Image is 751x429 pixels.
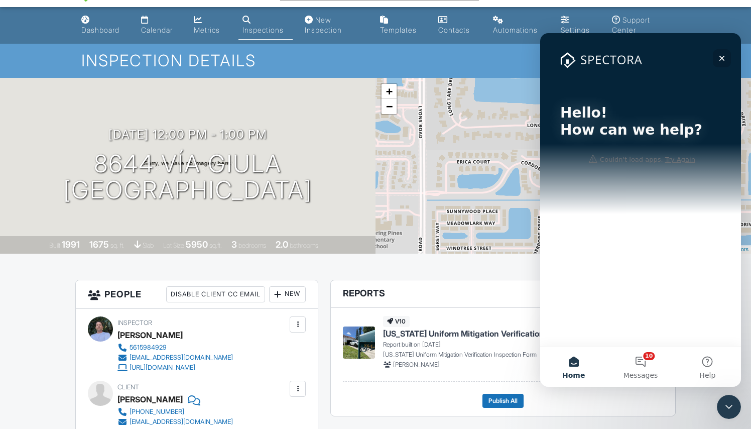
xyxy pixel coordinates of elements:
div: [URL][DOMAIN_NAME] [130,364,195,372]
a: Metrics [190,11,230,40]
span: bathrooms [290,242,318,249]
a: Dashboard [77,11,129,40]
span: Lot Size [163,242,184,249]
a: [PHONE_NUMBER] [117,407,233,417]
span: bedrooms [238,242,266,249]
div: Calendar [141,26,173,34]
div: 3 [231,239,237,250]
div: Support Center [612,16,650,34]
a: Calendar [137,11,182,40]
h1: Inspection Details [81,52,669,69]
a: Zoom out [382,99,397,114]
a: Automations (Advanced) [489,11,548,40]
iframe: Intercom live chat [540,33,741,387]
div: [PERSON_NAME] [117,392,183,407]
div: [EMAIL_ADDRESS][DOMAIN_NAME] [130,354,233,362]
span: Inspector [117,319,152,327]
a: 5615984929 [117,343,233,353]
h1: 8644 Vía Giula [GEOGRAPHIC_DATA] [63,151,312,204]
a: Support Center [608,11,674,40]
div: 1991 [62,239,80,250]
a: [URL][DOMAIN_NAME] [117,363,233,373]
a: [EMAIL_ADDRESS][DOMAIN_NAME] [117,353,233,363]
h3: People [76,280,318,309]
div: [PHONE_NUMBER] [130,408,184,416]
div: New [269,286,306,302]
div: Contacts [438,26,470,34]
h3: [DATE] 12:00 pm - 1:00 pm [108,128,267,141]
div: Metrics [194,26,220,34]
div: [EMAIL_ADDRESS][DOMAIN_NAME] [130,418,233,426]
span: sq.ft. [209,242,222,249]
div: Settings [561,26,590,34]
div: [PERSON_NAME] [117,328,183,343]
div: Dashboard [81,26,119,34]
a: Zoom in [382,84,397,99]
div: Automations [493,26,538,34]
iframe: Intercom live chat [717,395,741,419]
a: New Inspection [301,11,368,40]
div: 5950 [186,239,208,250]
div: New Inspection [305,16,342,34]
div: Inspections [242,26,284,34]
span: sq. ft. [110,242,124,249]
div: 1675 [89,239,109,250]
a: Templates [376,11,426,40]
a: Inspections [238,11,293,40]
div: 2.0 [276,239,288,250]
a: [EMAIL_ADDRESS][DOMAIN_NAME] [117,417,233,427]
a: Settings [557,11,600,40]
div: Templates [380,26,417,34]
div: 5615984929 [130,344,167,352]
div: Disable Client CC Email [166,286,265,302]
span: Client [117,383,139,391]
span: Built [49,242,60,249]
a: Contacts [434,11,481,40]
span: slab [143,242,154,249]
